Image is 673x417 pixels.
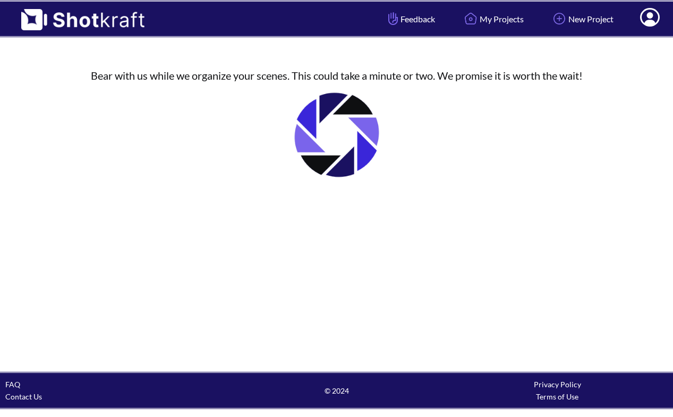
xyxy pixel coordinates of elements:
[386,13,435,25] span: Feedback
[542,5,621,33] a: New Project
[226,385,447,397] span: © 2024
[454,5,532,33] a: My Projects
[5,380,20,389] a: FAQ
[462,10,480,28] img: Home Icon
[550,10,568,28] img: Add Icon
[5,392,42,401] a: Contact Us
[447,378,668,390] div: Privacy Policy
[284,82,390,188] img: Loading..
[447,390,668,403] div: Terms of Use
[386,10,401,28] img: Hand Icon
